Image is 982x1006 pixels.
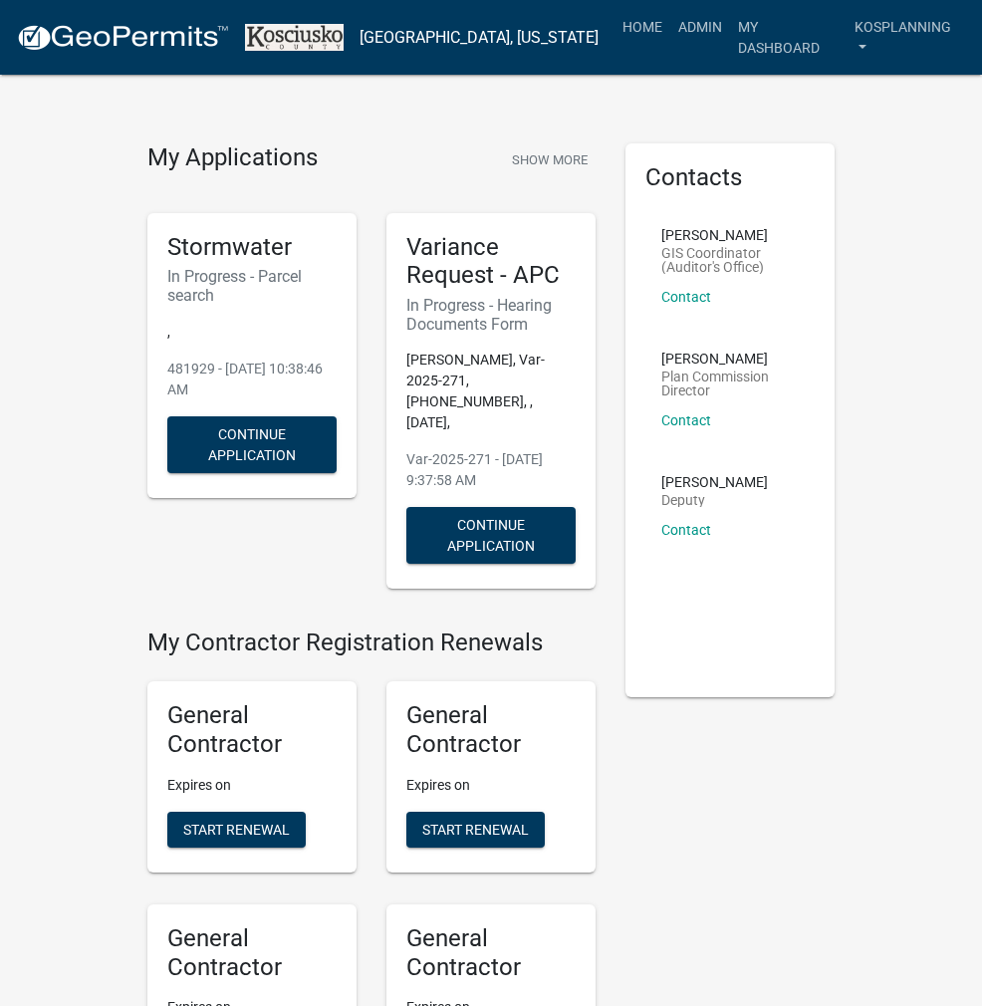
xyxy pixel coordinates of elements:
p: , [167,322,337,343]
h5: Contacts [645,163,815,192]
p: GIS Coordinator (Auditor's Office) [661,246,799,274]
h5: Stormwater [167,233,337,262]
p: Expires on [406,775,576,796]
a: Contact [661,412,711,428]
h4: My Applications [147,143,318,173]
p: [PERSON_NAME] [661,475,768,489]
button: Continue Application [167,416,337,473]
a: kosplanning [847,8,966,67]
a: Contact [661,522,711,538]
p: Deputy [661,493,768,507]
a: Contact [661,289,711,305]
span: Start Renewal [183,821,290,837]
button: Show More [504,143,596,176]
button: Start Renewal [406,812,545,848]
h6: In Progress - Parcel search [167,267,337,305]
p: Plan Commission Director [661,370,799,397]
img: Kosciusko County, Indiana [245,24,344,50]
p: Expires on [167,775,337,796]
button: Start Renewal [167,812,306,848]
p: [PERSON_NAME], Var-2025-271, [PHONE_NUMBER], , [DATE], [406,350,576,433]
h4: My Contractor Registration Renewals [147,629,596,657]
p: [PERSON_NAME] [661,352,799,366]
h5: General Contractor [406,701,576,759]
a: Home [614,8,670,46]
h5: General Contractor [167,701,337,759]
p: 481929 - [DATE] 10:38:46 AM [167,359,337,400]
h5: General Contractor [167,924,337,982]
h6: In Progress - Hearing Documents Form [406,296,576,334]
p: Var-2025-271 - [DATE] 9:37:58 AM [406,449,576,491]
p: [PERSON_NAME] [661,228,799,242]
button: Continue Application [406,507,576,564]
span: Start Renewal [422,821,529,837]
a: Admin [670,8,730,46]
h5: General Contractor [406,924,576,982]
a: My Dashboard [730,8,847,67]
h5: Variance Request - APC [406,233,576,291]
a: [GEOGRAPHIC_DATA], [US_STATE] [360,21,599,55]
